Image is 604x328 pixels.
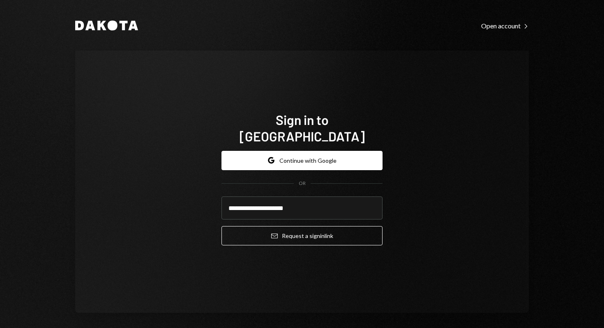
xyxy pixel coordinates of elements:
[299,180,306,187] div: OR
[221,111,383,144] h1: Sign in to [GEOGRAPHIC_DATA]
[481,21,529,30] a: Open account
[481,22,529,30] div: Open account
[221,226,383,245] button: Request a signinlink
[221,151,383,170] button: Continue with Google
